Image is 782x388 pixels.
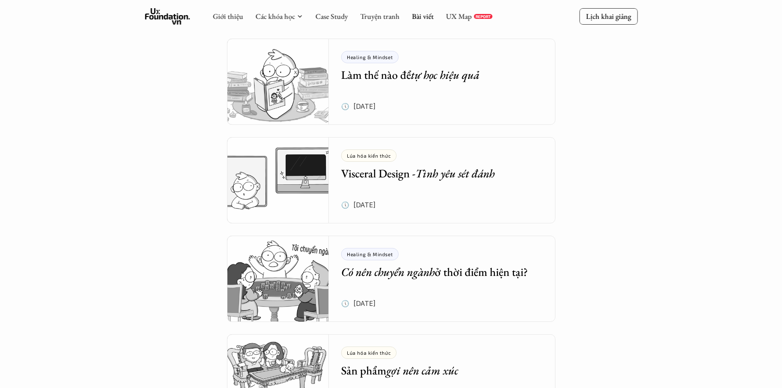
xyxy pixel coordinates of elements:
[411,67,479,82] em: tự học hiệu quả
[341,100,376,112] p: 🕔 [DATE]
[341,363,531,378] h5: Sản phẩm
[341,199,376,211] p: 🕔 [DATE]
[255,11,295,21] a: Các khóa học
[347,350,391,356] p: Lúa hóa kiến thức
[341,264,435,279] em: Có nên chuyển ngành
[341,297,376,310] p: 🕔 [DATE]
[579,8,638,24] a: Lịch khai giảng
[341,264,531,279] h5: ở thời điểm hiện tại?
[446,11,472,21] a: UX Map
[360,11,399,21] a: Truyện tranh
[227,236,555,322] a: Healing & MindsetCó nên chuyển ngànhở thời điểm hiện tại?🕔 [DATE]
[347,251,393,257] p: Healing & Mindset
[213,11,243,21] a: Giới thiệu
[386,363,458,378] em: gợi nên cảm xúc
[347,153,391,158] p: Lúa hóa kiến thức
[415,166,495,181] em: Tình yêu sét đánh
[227,137,555,223] a: Lúa hóa kiến thứcVisceral Design -Tình yêu sét đánh🕔 [DATE]
[475,14,491,19] p: REPORT
[412,11,433,21] a: Bài viết
[347,54,393,60] p: Healing & Mindset
[227,39,555,125] a: Healing & MindsetLàm thế nào đểtự học hiệu quả🕔 [DATE]
[341,166,531,181] h5: Visceral Design -
[341,67,531,82] h5: Làm thế nào để
[315,11,348,21] a: Case Study
[586,11,631,21] p: Lịch khai giảng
